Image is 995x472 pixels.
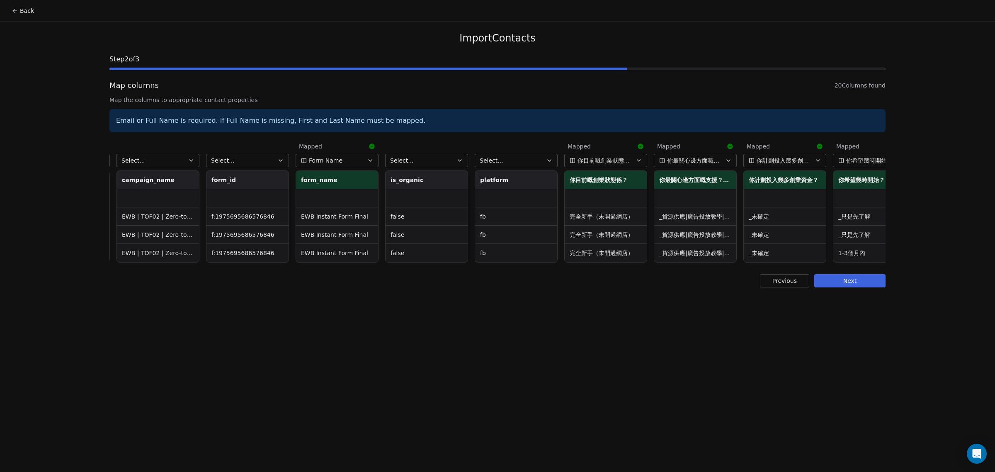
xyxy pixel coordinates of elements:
[386,207,468,226] td: false
[117,226,199,244] td: EWB | TOF02 | Zero-to-Profit Suite | Leads (IF vs WC)
[206,244,289,262] td: f:1975695686576846
[296,244,378,262] td: EWB Instant Form Final
[475,171,557,189] th: platform
[296,171,378,189] th: form_name
[296,207,378,226] td: EWB Instant Form Final
[386,244,468,262] td: false
[386,171,468,189] th: is_organic
[390,156,414,165] span: Select...
[299,142,322,151] span: Mapped
[386,226,468,244] td: false
[833,226,915,244] td: _只是先了解
[109,54,886,64] span: Step 2 of 3
[475,207,557,226] td: fb
[206,171,289,189] th: form_id
[206,226,289,244] td: f:1975695686576846
[7,3,39,18] button: Back
[654,207,736,226] td: _貨源供應|廣告投放教學|_網店技術設定|自動化系統|[GEOGRAPHIC_DATA]策略
[657,142,680,151] span: Mapped
[117,171,199,189] th: campaign_name
[480,156,503,165] span: Select...
[836,142,859,151] span: Mapped
[565,244,647,262] td: 完全新手（未開過網店）
[846,156,893,165] span: 你希望幾時開始？
[109,96,886,104] span: Map the columns to appropriate contact properties
[565,207,647,226] td: 完全新手（未開過網店）
[654,244,736,262] td: _貨源供應|廣告投放教學|_網店技術設定|自動化系統|[GEOGRAPHIC_DATA]策略
[578,156,631,165] span: 你目前嘅創業狀態係？
[309,156,342,165] span: Form Name
[211,156,235,165] span: Select...
[760,274,809,287] button: Previous
[744,244,826,262] td: _未確定
[744,207,826,226] td: _未確定
[667,156,721,165] span: 你最關心邊方面嘅支援？ (多選)
[117,207,199,226] td: EWB | TOF02 | Zero-to-Profit Suite | Leads (IF vs WC)
[833,244,915,262] td: 1-3個月內
[206,207,289,226] td: f:1975695686576846
[744,226,826,244] td: _未確定
[568,142,591,151] span: Mapped
[757,156,811,165] span: 你計劃投入幾多創業資金？
[475,226,557,244] td: fb
[654,171,736,189] th: 你最關心邊方面嘅支援？_(多選)
[814,274,886,287] button: Next
[967,444,987,464] div: Open Intercom Messenger
[296,226,378,244] td: EWB Instant Form Final
[109,109,886,132] div: Email or Full Name is required. If Full Name is missing, First and Last Name must be mapped.
[565,226,647,244] td: 完全新手（未開過網店）
[833,171,915,189] th: 你希望幾時開始？
[833,207,915,226] td: _只是先了解
[121,156,145,165] span: Select...
[459,32,535,44] span: Import Contacts
[654,226,736,244] td: _貨源供應|廣告投放教學|_網店技術設定|自動化系統|[GEOGRAPHIC_DATA]策略
[475,244,557,262] td: fb
[565,171,647,189] th: 你目前嘅創業狀態係？
[109,80,159,91] span: Map columns
[117,244,199,262] td: EWB | TOF02 | Zero-to-Profit Suite | Leads (IF vs WC)
[747,142,770,151] span: Mapped
[835,81,886,90] span: 20 Columns found
[744,171,826,189] th: 你計劃投入幾多創業資金？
